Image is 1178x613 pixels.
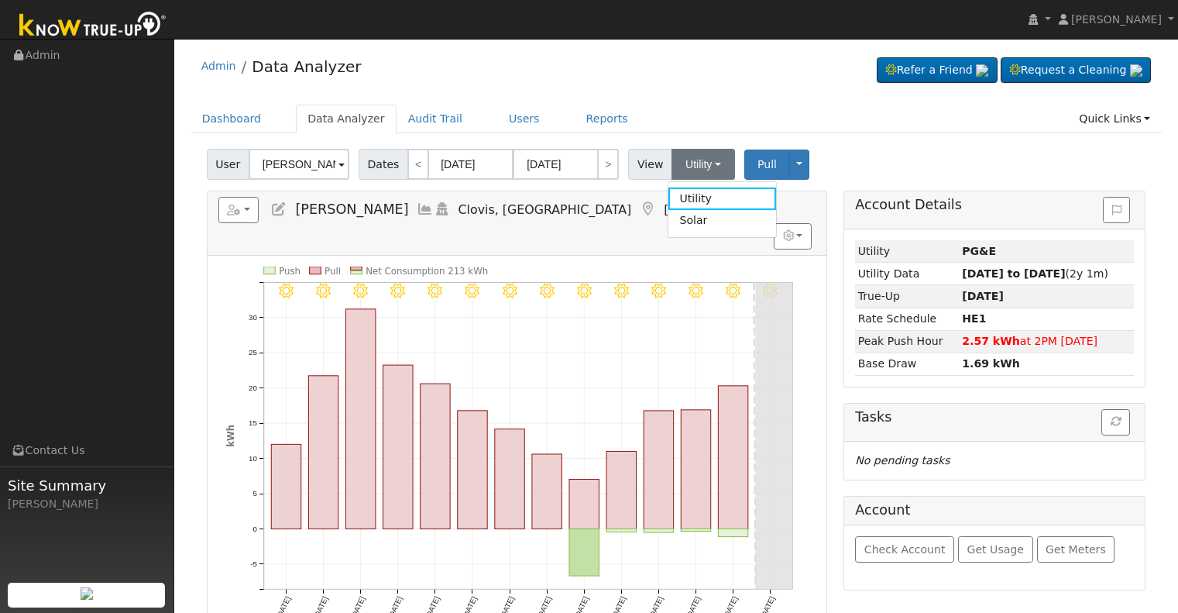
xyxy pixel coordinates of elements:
[855,285,959,308] td: True-Up
[539,283,554,298] i: 8/28 - Clear
[458,202,632,217] span: Clovis, [GEOGRAPHIC_DATA]
[962,290,1004,302] strong: [DATE]
[606,529,636,532] rect: onclick=""
[1001,57,1151,84] a: Request a Cleaning
[12,9,174,43] img: Know True-Up
[434,201,451,217] a: Login As (last Never)
[383,365,412,529] rect: onclick=""
[191,105,273,133] a: Dashboard
[671,149,735,180] button: Utility
[1067,105,1162,133] a: Quick Links
[201,60,236,72] a: Admin
[962,267,1108,280] span: (2y 1m)
[397,105,474,133] a: Audit Trail
[249,149,349,180] input: Select a User
[855,454,950,467] i: No pending tasks
[1103,197,1130,223] button: Issue History
[726,283,740,298] i: 9/02 - Clear
[366,266,488,277] text: Net Consumption 213 kWh
[681,529,710,531] rect: onclick=""
[345,309,375,529] rect: onclick=""
[628,149,672,180] span: View
[855,263,959,285] td: Utility Data
[249,454,257,463] text: 10
[295,201,408,217] span: [PERSON_NAME]
[359,149,408,180] span: Dates
[855,240,959,263] td: Utility
[967,543,1024,556] span: Get Usage
[668,210,776,232] a: Solar
[458,411,487,529] rect: onclick=""
[962,267,1065,280] strong: [DATE] to [DATE]
[855,409,1134,425] h5: Tasks
[1071,13,1162,26] span: [PERSON_NAME]
[407,149,429,180] a: <
[252,489,256,498] text: 5
[597,149,619,180] a: >
[81,587,93,600] img: retrieve
[575,105,640,133] a: Reports
[855,197,1134,213] h5: Account Details
[252,57,361,76] a: Data Analyzer
[249,348,257,356] text: 25
[689,283,703,298] i: 9/01 - Clear
[962,357,1020,370] strong: 1.69 kWh
[495,429,524,529] rect: onclick=""
[960,330,1135,353] td: at 2PM [DATE]
[668,188,776,209] a: Utility
[279,266,301,277] text: Push
[1101,409,1130,436] button: Refresh
[390,283,405,298] i: 8/24 - Clear
[271,444,301,529] rect: onclick=""
[855,308,959,330] td: Rate Schedule
[279,283,294,298] i: 8/21 - Clear
[325,266,341,277] text: Pull
[639,201,656,217] a: Map
[249,384,257,392] text: 20
[420,384,449,529] rect: onclick=""
[1037,536,1115,563] button: Get Meters
[681,410,710,529] rect: onclick=""
[569,479,599,529] rect: onclick=""
[718,529,747,536] rect: onclick=""
[606,451,636,529] rect: onclick=""
[249,313,257,322] text: 30
[958,536,1033,563] button: Get Usage
[353,283,368,298] i: 8/23 - Clear
[664,202,776,217] span: [PHONE_NUMBER]
[308,376,338,529] rect: onclick=""
[8,496,166,512] div: [PERSON_NAME]
[855,330,959,353] td: Peak Push Hour
[855,502,910,518] h5: Account
[250,560,257,568] text: -5
[864,543,946,556] span: Check Account
[718,386,747,529] rect: onclick=""
[207,149,249,180] span: User
[855,536,954,563] button: Check Account
[644,529,673,532] rect: onclick=""
[428,283,442,298] i: 8/25 - Clear
[757,158,777,170] span: Pull
[1046,543,1106,556] span: Get Meters
[614,283,629,298] i: 8/30 - Clear
[855,353,959,375] td: Base Draw
[962,245,996,257] strong: ID: 17251567, authorized: 09/04/25
[249,418,257,427] text: 15
[976,64,988,77] img: retrieve
[644,411,673,529] rect: onclick=""
[569,529,599,576] rect: onclick=""
[8,475,166,496] span: Site Summary
[744,150,790,180] button: Pull
[877,57,998,84] a: Refer a Friend
[651,283,666,298] i: 8/31 - Clear
[962,335,1020,347] strong: 2.57 kWh
[296,105,397,133] a: Data Analyzer
[252,525,257,533] text: 0
[497,105,551,133] a: Users
[465,283,479,298] i: 8/26 - Clear
[270,201,287,217] a: Edit User (36772)
[225,425,235,447] text: kWh
[962,312,986,325] strong: L
[316,283,331,298] i: 8/22 - Clear
[577,283,592,298] i: 8/29 - Clear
